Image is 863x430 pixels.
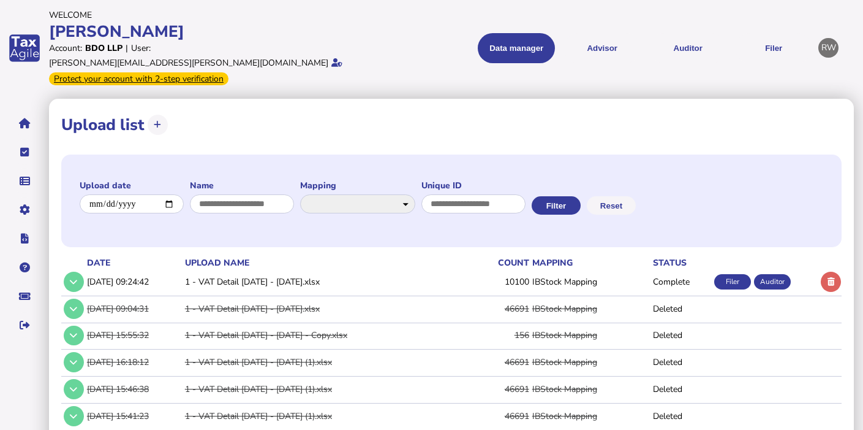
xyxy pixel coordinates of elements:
div: Profile settings [818,38,839,58]
td: 1 - VAT Detail [DATE] - [DATE] (1).xlsx [183,350,467,375]
th: mapping [530,256,651,269]
td: IBStock Mapping [530,350,651,375]
button: Raise a support ticket [12,283,37,309]
td: Complete [650,269,712,294]
td: 1 - VAT Detail [DATE] - [DATE] (1).xlsx [183,403,467,428]
button: Sign out [12,312,37,338]
div: [PERSON_NAME] [49,21,428,42]
td: 1 - VAT Detail [DATE] - [DATE].xlsx [183,269,467,294]
div: BDO LLP [85,42,122,54]
div: Filer [714,274,751,290]
td: Deleted [650,377,712,402]
td: [DATE] 16:18:12 [85,350,183,375]
label: Unique ID [421,180,526,191]
th: date [85,256,183,269]
td: Deleted [650,323,712,348]
button: Home [12,110,37,136]
button: Shows a dropdown of Data manager options [478,33,555,63]
td: [DATE] 15:41:23 [85,403,183,428]
button: Help pages [12,255,37,280]
th: upload name [183,256,467,269]
td: 46691 [467,350,530,375]
div: Welcome [49,9,428,21]
td: Deleted [650,350,712,375]
td: [DATE] 15:55:32 [85,323,183,348]
button: Upload transactions [148,115,168,135]
label: Upload date [80,180,184,191]
td: IBStock Mapping [530,269,651,294]
button: Manage settings [12,197,37,223]
button: Show/hide row detail [64,379,84,399]
td: 1 - VAT Detail [DATE] - [DATE] - Copy.xlsx [183,323,467,348]
td: IBStock Mapping [530,323,651,348]
label: Name [190,180,294,191]
td: 1 - VAT Detail [DATE] - [DATE] (1).xlsx [183,377,467,402]
td: 156 [467,323,530,348]
button: Data manager [12,168,37,194]
td: 10100 [467,269,530,294]
button: Reset [587,196,636,215]
h1: Upload list [61,114,145,136]
th: status [650,256,712,269]
div: Account: [49,42,82,54]
td: 46691 [467,296,530,321]
td: Deleted [650,296,712,321]
td: [DATE] 09:24:42 [85,269,183,294]
menu: navigate products [434,33,812,63]
button: Show/hide row detail [64,352,84,372]
div: [PERSON_NAME][EMAIL_ADDRESS][PERSON_NAME][DOMAIN_NAME] [49,57,328,69]
button: Show/hide row detail [64,406,84,426]
label: Mapping [300,180,415,191]
td: 1 - VAT Detail [DATE] - [DATE].xlsx [183,296,467,321]
button: Tasks [12,139,37,165]
button: Show/hide row detail [64,272,84,292]
td: 46691 [467,377,530,402]
td: IBStock Mapping [530,403,651,428]
td: 46691 [467,403,530,428]
div: Auditor [754,274,791,290]
button: Developer hub links [12,226,37,251]
th: count [467,256,530,269]
td: [DATE] 15:46:38 [85,377,183,402]
button: Filter [532,196,581,215]
td: IBStock Mapping [530,296,651,321]
td: [DATE] 09:04:31 [85,296,183,321]
button: Show/hide row detail [64,326,84,346]
div: User: [131,42,151,54]
td: Deleted [650,403,712,428]
button: Filer [735,33,812,63]
button: Show/hide row detail [64,299,84,319]
i: Email verified [331,58,342,67]
div: | [126,42,128,54]
button: Delete upload [821,272,841,292]
button: Shows a dropdown of VAT Advisor options [563,33,641,63]
div: From Oct 1, 2025, 2-step verification will be required to login. Set it up now... [49,72,228,85]
td: IBStock Mapping [530,377,651,402]
button: Auditor [649,33,726,63]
